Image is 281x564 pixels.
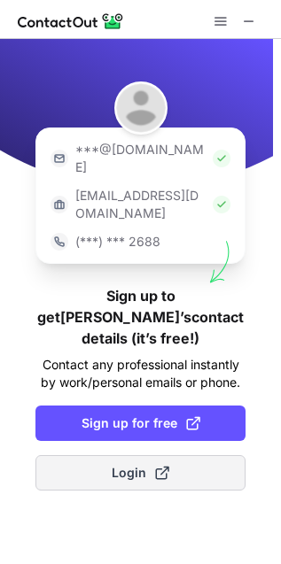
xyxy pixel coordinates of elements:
[51,196,68,213] img: https://contactout.com/extension/app/static/media/login-work-icon.638a5007170bc45168077fde17b29a1...
[112,464,169,482] span: Login
[35,285,246,349] h1: Sign up to get [PERSON_NAME]’s contact details (it’s free!)
[82,414,200,432] span: Sign up for free
[35,356,246,391] p: Contact any professional instantly by work/personal emails or phone.
[213,196,230,213] img: Check Icon
[114,81,168,135] img: Linda Rhodes
[35,406,246,441] button: Sign up for free
[75,187,206,222] p: [EMAIL_ADDRESS][DOMAIN_NAME]
[35,455,246,491] button: Login
[51,233,68,251] img: https://contactout.com/extension/app/static/media/login-phone-icon.bacfcb865e29de816d437549d7f4cb...
[75,141,206,176] p: ***@[DOMAIN_NAME]
[51,150,68,167] img: https://contactout.com/extension/app/static/media/login-email-icon.f64bce713bb5cd1896fef81aa7b14a...
[213,150,230,167] img: Check Icon
[18,11,124,32] img: ContactOut v5.3.10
